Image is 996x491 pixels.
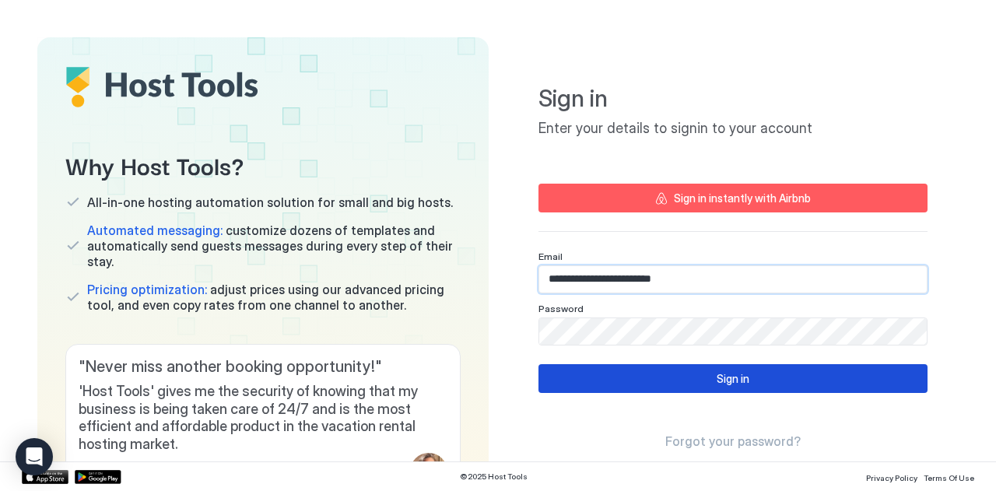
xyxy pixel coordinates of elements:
input: Input Field [539,318,928,345]
div: Sign in [717,370,749,387]
span: customize dozens of templates and automatically send guests messages during every step of their s... [87,223,461,269]
div: Open Intercom Messenger [16,438,53,475]
div: profile [410,453,447,490]
span: Enter your details to signin to your account [538,120,928,138]
a: App Store [22,470,68,484]
input: Input Field [539,266,927,293]
span: Why Host Tools? [65,147,461,182]
span: Forgot your password? [665,433,801,449]
span: Password [538,303,584,314]
span: All-in-one hosting automation solution for small and big hosts. [87,195,453,210]
span: Sign in [538,84,928,114]
span: Pricing optimization: [87,282,207,297]
a: Forgot your password? [665,433,801,450]
a: Google Play Store [75,470,121,484]
span: 'Host Tools' gives me the security of knowing that my business is being taken care of 24/7 and is... [79,383,447,453]
div: Sign in instantly with Airbnb [674,190,811,206]
button: Sign in instantly with Airbnb [538,184,928,212]
span: adjust prices using our advanced pricing tool, and even copy rates from one channel to another. [87,282,461,313]
span: Automated messaging: [87,223,223,238]
span: " Never miss another booking opportunity! " [79,357,447,377]
button: Sign in [538,364,928,393]
span: Email [538,251,563,262]
span: Privacy Policy [866,473,917,482]
a: Terms Of Use [924,468,974,485]
span: © 2025 Host Tools [460,472,528,482]
a: Privacy Policy [866,468,917,485]
span: Terms Of Use [924,473,974,482]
